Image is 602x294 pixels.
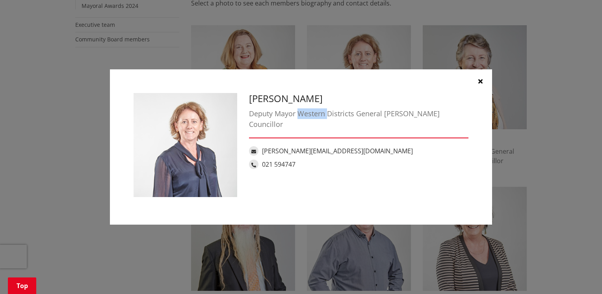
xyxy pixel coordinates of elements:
iframe: Messenger Launcher [566,261,594,289]
h3: [PERSON_NAME] [249,93,468,104]
img: Carolyn Eyre [134,93,237,197]
a: 021 594747 [262,160,295,169]
div: Deputy Mayor Western Districts General [PERSON_NAME] Councillor [249,108,468,130]
a: [PERSON_NAME][EMAIL_ADDRESS][DOMAIN_NAME] [262,147,413,155]
a: Top [8,277,36,294]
